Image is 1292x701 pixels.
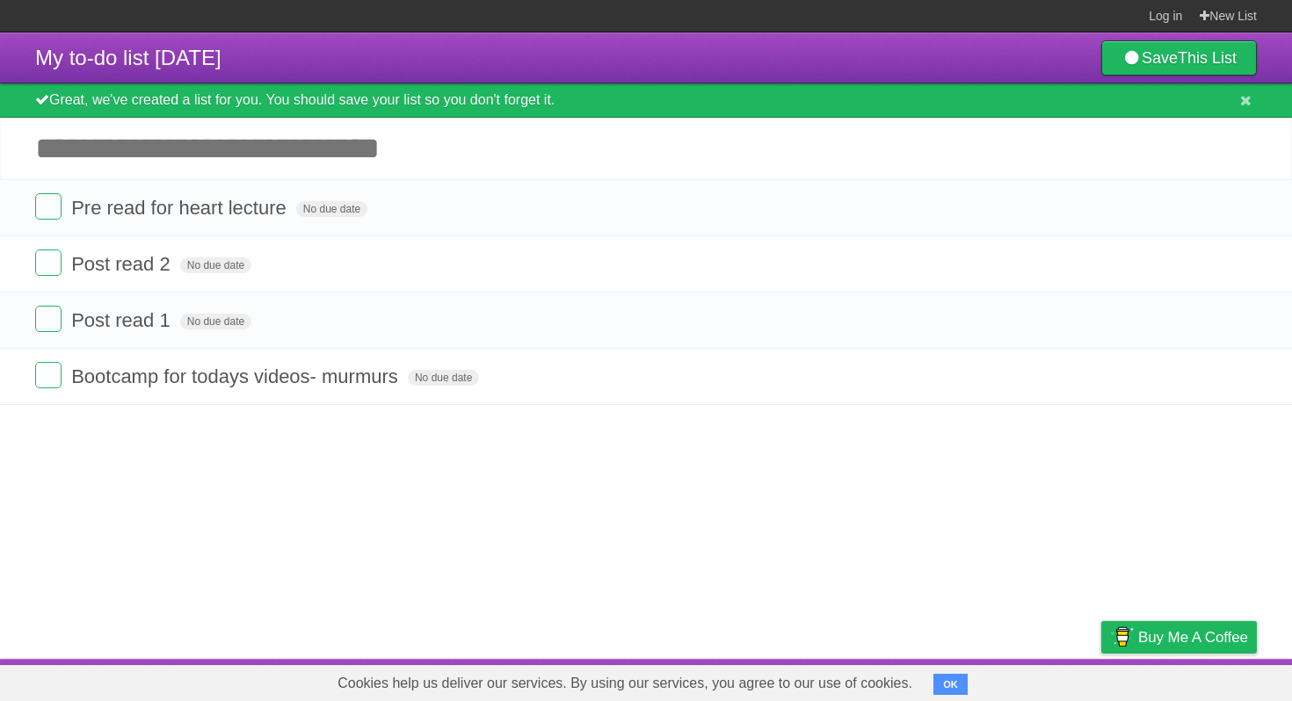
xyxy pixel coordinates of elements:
[1019,663,1057,697] a: Terms
[1146,663,1257,697] a: Suggest a feature
[1178,49,1237,67] b: This List
[35,193,62,220] label: Done
[1078,663,1124,697] a: Privacy
[35,306,62,332] label: Done
[71,253,175,275] span: Post read 2
[925,663,997,697] a: Developers
[35,362,62,388] label: Done
[71,309,175,331] span: Post read 1
[71,365,403,387] span: Bootcamp for todays videos- murmurs
[35,46,221,69] span: My to-do list [DATE]
[1110,622,1134,652] img: Buy me a coffee
[320,666,930,701] span: Cookies help us deliver our services. By using our services, you agree to our use of cookies.
[867,663,904,697] a: About
[1138,622,1248,653] span: Buy me a coffee
[180,257,251,273] span: No due date
[1101,621,1257,654] a: Buy me a coffee
[180,314,251,329] span: No due date
[1101,40,1257,76] a: SaveThis List
[71,197,291,219] span: Pre read for heart lecture
[408,370,479,386] span: No due date
[35,249,62,276] label: Done
[296,201,367,217] span: No due date
[933,674,968,695] button: OK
